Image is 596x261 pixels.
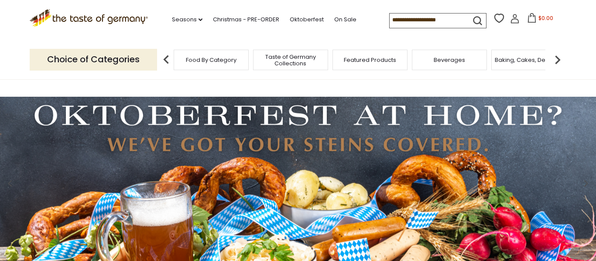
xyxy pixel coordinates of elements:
a: Beverages [434,57,465,63]
a: Christmas - PRE-ORDER [213,15,279,24]
a: On Sale [334,15,356,24]
a: Featured Products [344,57,396,63]
a: Oktoberfest [290,15,324,24]
a: Baking, Cakes, Desserts [495,57,562,63]
span: $0.00 [538,14,553,22]
img: previous arrow [158,51,175,68]
a: Seasons [172,15,202,24]
img: next arrow [549,51,566,68]
button: $0.00 [521,13,558,26]
a: Taste of Germany Collections [256,54,325,67]
p: Choice of Categories [30,49,157,70]
a: Food By Category [186,57,236,63]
